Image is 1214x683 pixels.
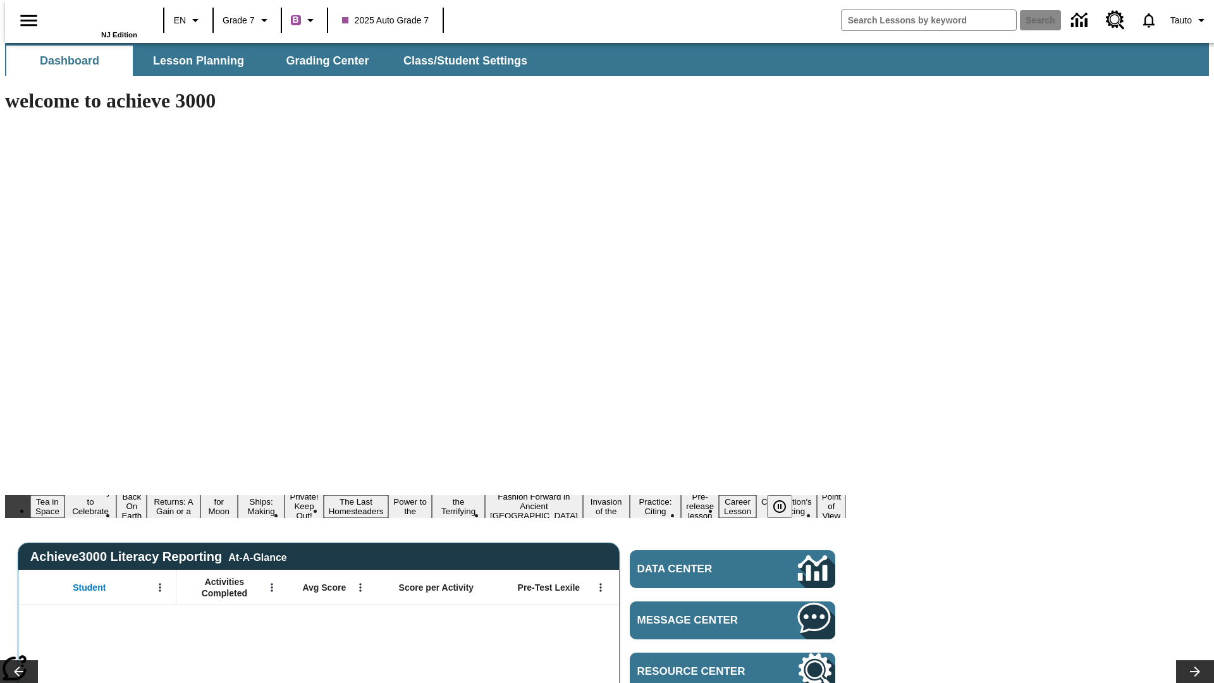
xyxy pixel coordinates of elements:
[5,89,846,113] h1: welcome to achieve 3000
[637,665,760,678] span: Resource Center
[168,9,209,32] button: Language: EN, Select a language
[223,14,255,27] span: Grade 7
[228,550,286,563] div: At-A-Glance
[285,490,323,522] button: Slide 7 Private! Keep Out!
[342,14,429,27] span: 2025 Auto Grade 7
[264,46,391,76] button: Grading Center
[64,486,117,527] button: Slide 2 Get Ready to Celebrate Juneteenth!
[630,601,835,639] a: Message Center
[637,614,760,627] span: Message Center
[30,550,287,564] span: Achieve3000 Literacy Reporting
[116,490,147,522] button: Slide 3 Back On Earth
[262,578,281,597] button: Open Menu
[55,4,137,39] div: Home
[5,43,1209,76] div: SubNavbar
[1132,4,1165,37] a: Notifications
[393,46,537,76] button: Class/Student Settings
[101,31,137,39] span: NJ Edition
[150,578,169,597] button: Open Menu
[756,486,817,527] button: Slide 16 The Constitution's Balancing Act
[388,486,432,527] button: Slide 9 Solar Power to the People
[55,6,137,31] a: Home
[842,10,1016,30] input: search field
[518,582,580,593] span: Pre-Test Lexile
[767,495,805,518] div: Pause
[399,582,474,593] span: Score per Activity
[293,12,299,28] span: B
[153,54,244,68] span: Lesson Planning
[135,46,262,76] button: Lesson Planning
[1170,14,1192,27] span: Tauto
[432,486,485,527] button: Slide 10 Attack of the Terrifying Tomatoes
[767,495,792,518] button: Pause
[630,486,682,527] button: Slide 13 Mixed Practice: Citing Evidence
[302,582,346,593] span: Avg Score
[183,576,266,599] span: Activities Completed
[485,490,583,522] button: Slide 11 Fashion Forward in Ancient Rome
[10,2,47,39] button: Open side menu
[200,486,238,527] button: Slide 5 Time for Moon Rules?
[681,490,719,522] button: Slide 14 Pre-release lesson
[30,495,64,518] button: Slide 1 Tea in Space
[6,46,133,76] button: Dashboard
[591,578,610,597] button: Open Menu
[218,9,277,32] button: Grade: Grade 7, Select a grade
[238,486,285,527] button: Slide 6 Cruise Ships: Making Waves
[637,563,756,575] span: Data Center
[1064,3,1098,38] a: Data Center
[1176,660,1214,683] button: Lesson carousel, Next
[286,54,369,68] span: Grading Center
[40,54,99,68] span: Dashboard
[286,9,323,32] button: Boost Class color is purple. Change class color
[73,582,106,593] span: Student
[174,14,186,27] span: EN
[324,495,389,518] button: Slide 8 The Last Homesteaders
[583,486,630,527] button: Slide 12 The Invasion of the Free CD
[403,54,527,68] span: Class/Student Settings
[630,550,835,588] a: Data Center
[5,46,539,76] div: SubNavbar
[147,486,200,527] button: Slide 4 Free Returns: A Gain or a Drain?
[351,578,370,597] button: Open Menu
[1165,9,1214,32] button: Profile/Settings
[817,490,846,522] button: Slide 17 Point of View
[1098,3,1132,37] a: Resource Center, Will open in new tab
[719,495,756,518] button: Slide 15 Career Lesson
